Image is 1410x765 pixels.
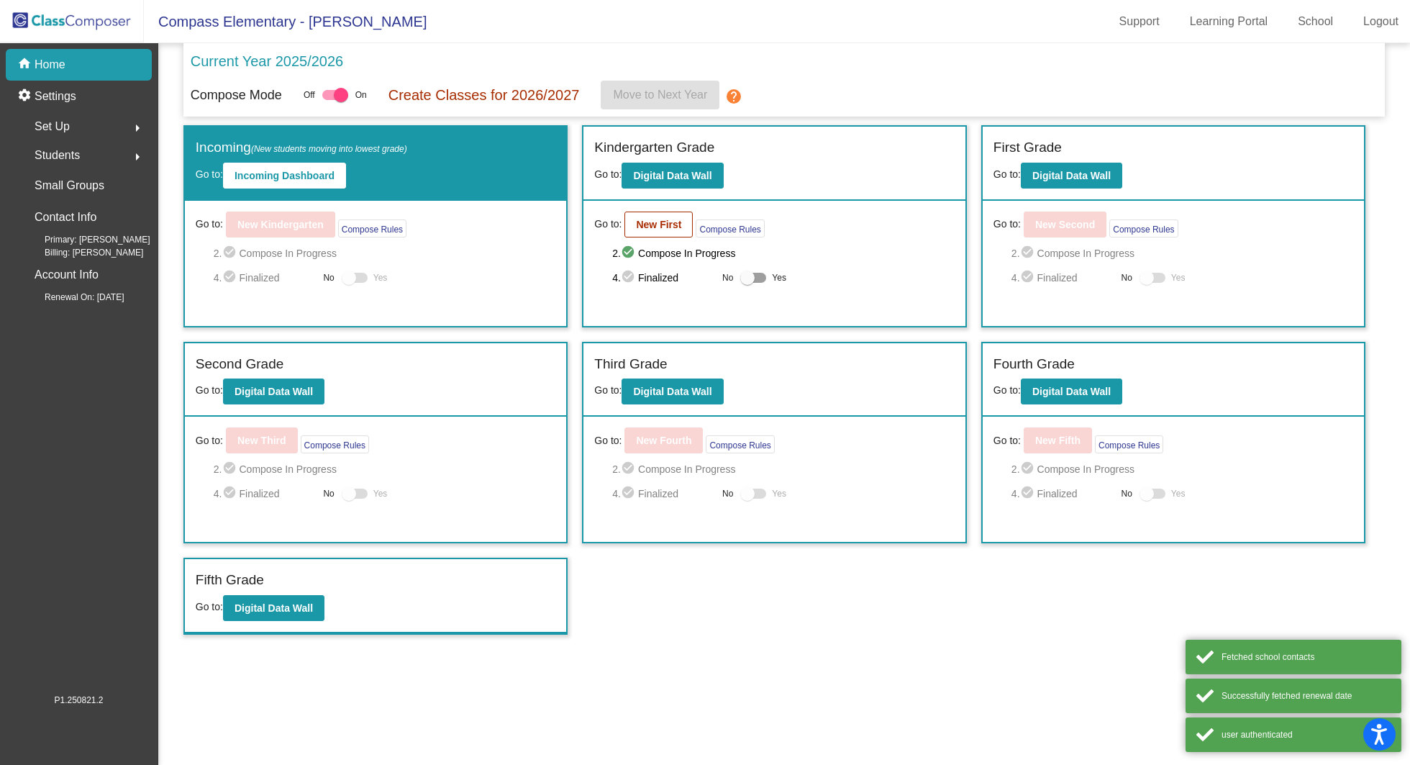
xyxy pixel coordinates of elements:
mat-icon: check_circle [222,485,240,502]
button: Compose Rules [706,435,774,453]
button: Compose Rules [1095,435,1163,453]
span: Yes [373,485,388,502]
button: New First [624,212,693,237]
div: Successfully fetched renewal date [1222,689,1391,702]
span: Yes [772,485,786,502]
span: No [323,487,334,500]
button: Digital Data Wall [1021,163,1122,189]
button: Compose Rules [1109,219,1178,237]
span: 2. Compose In Progress [612,245,955,262]
b: Digital Data Wall [235,602,313,614]
button: Digital Data Wall [622,379,723,404]
p: Create Classes for 2026/2027 [388,84,580,106]
span: 2. Compose In Progress [1011,245,1354,262]
span: 4. Finalized [1011,485,1114,502]
b: New Third [237,435,286,446]
span: Go to: [594,217,622,232]
label: First Grade [993,137,1062,158]
span: Go to: [993,168,1021,180]
button: Digital Data Wall [1021,379,1122,404]
button: Incoming Dashboard [223,163,346,189]
button: New Fifth [1024,427,1092,453]
span: Yes [772,269,786,286]
button: New Third [226,427,298,453]
span: Set Up [35,117,70,137]
mat-icon: home [17,56,35,73]
span: Go to: [196,217,223,232]
span: Yes [1171,485,1186,502]
mat-icon: check_circle [1020,269,1037,286]
b: Incoming Dashboard [235,170,335,181]
mat-icon: check_circle [1020,245,1037,262]
span: 2. Compose In Progress [612,461,955,478]
button: Move to Next Year [601,81,719,109]
span: 2. Compose In Progress [1011,461,1354,478]
label: Kindergarten Grade [594,137,714,158]
button: Digital Data Wall [223,379,324,404]
span: No [722,487,733,500]
span: Go to: [594,168,622,180]
span: No [1121,271,1132,284]
span: Billing: [PERSON_NAME] [22,246,143,259]
b: New Second [1035,219,1095,230]
span: Primary: [PERSON_NAME] [22,233,150,246]
label: Third Grade [594,354,667,375]
span: Yes [1171,269,1186,286]
b: New First [636,219,681,230]
b: New Fifth [1035,435,1081,446]
mat-icon: check_circle [1020,485,1037,502]
span: Go to: [196,601,223,612]
span: Go to: [993,217,1021,232]
span: Go to: [594,384,622,396]
button: Digital Data Wall [223,595,324,621]
p: Account Info [35,265,99,285]
span: On [355,89,367,101]
a: Logout [1352,10,1410,33]
b: Digital Data Wall [1032,170,1111,181]
span: Go to: [196,168,223,180]
b: New Kindergarten [237,219,324,230]
button: Compose Rules [301,435,369,453]
p: Settings [35,88,76,105]
span: 2. Compose In Progress [214,461,556,478]
button: Compose Rules [338,219,406,237]
a: School [1286,10,1345,33]
span: Students [35,145,80,166]
button: Compose Rules [696,219,764,237]
span: Move to Next Year [614,89,708,101]
p: Current Year 2025/2026 [191,50,343,72]
span: Go to: [196,433,223,448]
mat-icon: check_circle [621,485,638,502]
b: Digital Data Wall [1032,386,1111,397]
p: Compose Mode [191,86,282,105]
span: Go to: [993,384,1021,396]
mat-icon: check_circle [621,245,638,262]
button: New Kindergarten [226,212,335,237]
span: (New students moving into lowest grade) [251,144,407,154]
a: Support [1108,10,1171,33]
span: 2. Compose In Progress [214,245,556,262]
span: 4. Finalized [214,485,317,502]
mat-icon: arrow_right [129,148,146,166]
p: Contact Info [35,207,96,227]
span: 4. Finalized [612,485,715,502]
span: Go to: [594,433,622,448]
button: New Second [1024,212,1106,237]
label: Fifth Grade [196,570,264,591]
span: 4. Finalized [1011,269,1114,286]
b: Digital Data Wall [235,386,313,397]
button: Digital Data Wall [622,163,723,189]
span: Yes [373,269,388,286]
b: New Fourth [636,435,691,446]
span: Off [304,89,315,101]
span: 4. Finalized [214,269,317,286]
mat-icon: check_circle [222,461,240,478]
div: user authenticated [1222,728,1391,741]
a: Learning Portal [1178,10,1280,33]
mat-icon: check_circle [222,245,240,262]
button: New Fourth [624,427,703,453]
mat-icon: check_circle [1020,461,1037,478]
span: Go to: [196,384,223,396]
mat-icon: settings [17,88,35,105]
span: Renewal On: [DATE] [22,291,124,304]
